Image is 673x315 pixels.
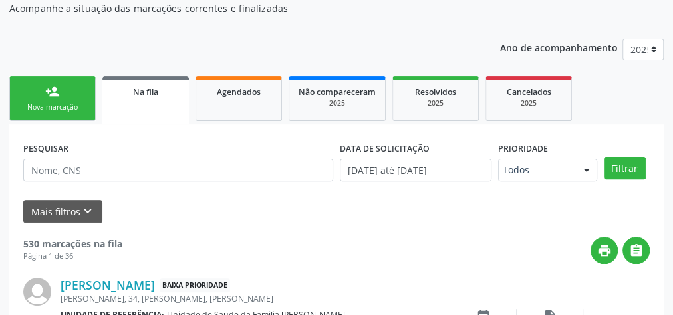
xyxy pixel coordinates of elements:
[415,86,456,98] span: Resolvidos
[402,98,469,108] div: 2025
[622,237,650,264] button: 
[591,237,618,264] button: print
[23,278,51,306] img: img
[23,200,102,223] button: Mais filtroskeyboard_arrow_down
[217,86,261,98] span: Agendados
[23,251,122,262] div: Página 1 de 36
[604,157,646,179] button: Filtrar
[498,138,548,159] label: Prioridade
[23,237,122,250] strong: 530 marcações na fila
[61,278,155,292] a: [PERSON_NAME]
[19,102,86,112] div: Nova marcação
[340,159,491,181] input: Selecione um intervalo
[133,86,158,98] span: Na fila
[500,39,618,55] p: Ano de acompanhamento
[629,243,644,258] i: 
[507,86,551,98] span: Cancelados
[45,84,60,99] div: person_add
[160,278,230,292] span: Baixa Prioridade
[23,138,68,159] label: PESQUISAR
[299,98,376,108] div: 2025
[299,86,376,98] span: Não compareceram
[23,159,333,181] input: Nome, CNS
[9,1,468,15] p: Acompanhe a situação das marcações correntes e finalizadas
[340,138,430,159] label: DATA DE SOLICITAÇÃO
[80,204,95,219] i: keyboard_arrow_down
[61,293,450,304] div: [PERSON_NAME], 34, [PERSON_NAME], [PERSON_NAME]
[597,243,612,258] i: print
[503,163,570,177] span: Todos
[495,98,562,108] div: 2025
